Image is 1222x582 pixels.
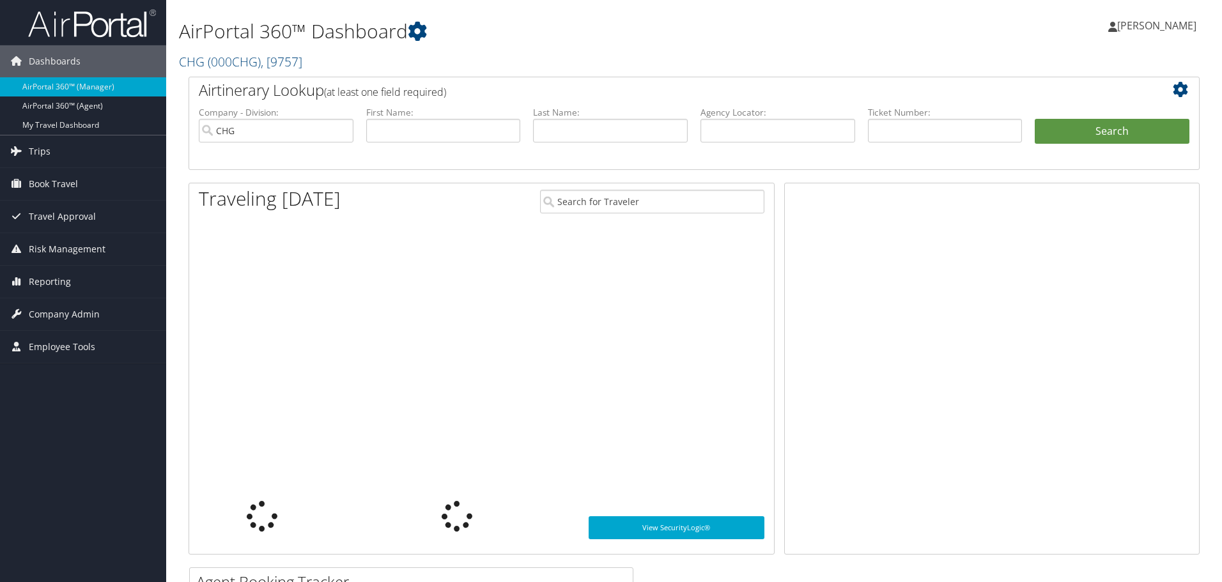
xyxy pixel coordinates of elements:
span: Company Admin [29,298,100,330]
span: [PERSON_NAME] [1117,19,1196,33]
span: Travel Approval [29,201,96,233]
label: Agency Locator: [700,106,855,119]
span: Trips [29,135,50,167]
span: , [ 9757 ] [261,53,302,70]
button: Search [1035,119,1189,144]
label: Ticket Number: [868,106,1023,119]
span: ( 000CHG ) [208,53,261,70]
label: Last Name: [533,106,688,119]
span: Book Travel [29,168,78,200]
span: Dashboards [29,45,81,77]
img: airportal-logo.png [28,8,156,38]
h1: AirPortal 360™ Dashboard [179,18,866,45]
span: Employee Tools [29,331,95,363]
span: Risk Management [29,233,105,265]
span: (at least one field required) [324,85,446,99]
a: CHG [179,53,302,70]
h1: Traveling [DATE] [199,185,341,212]
span: Reporting [29,266,71,298]
label: First Name: [366,106,521,119]
a: View SecurityLogic® [589,516,764,539]
h2: Airtinerary Lookup [199,79,1105,101]
label: Company - Division: [199,106,353,119]
input: Search for Traveler [540,190,764,213]
a: [PERSON_NAME] [1108,6,1209,45]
